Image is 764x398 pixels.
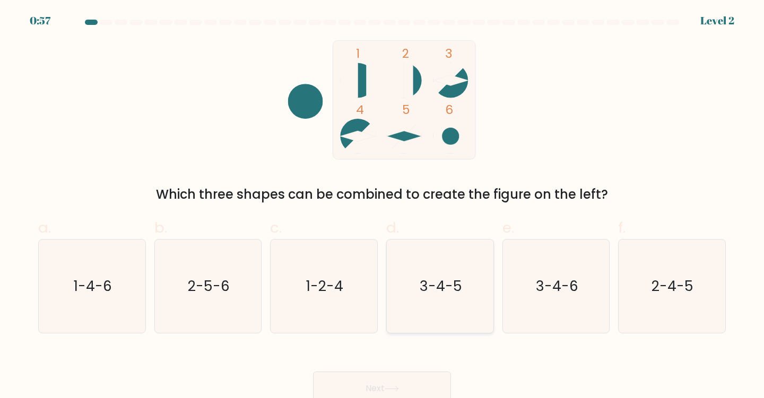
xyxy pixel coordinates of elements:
tspan: 6 [446,101,454,118]
span: a. [38,217,51,238]
tspan: 3 [446,45,453,62]
tspan: 2 [403,45,410,62]
text: 2-4-5 [652,276,694,296]
text: 3-4-6 [536,276,578,296]
div: 0:57 [30,13,50,29]
span: e. [502,217,514,238]
text: 3-4-5 [420,276,462,296]
span: f. [618,217,626,238]
tspan: 5 [403,101,411,118]
text: 2-5-6 [188,276,230,296]
span: b. [154,217,167,238]
text: 1-2-4 [306,276,343,296]
tspan: 1 [356,45,360,62]
span: c. [270,217,282,238]
span: d. [386,217,399,238]
tspan: 4 [356,101,364,118]
text: 1-4-6 [74,276,112,296]
div: Level 2 [700,13,734,29]
div: Which three shapes can be combined to create the figure on the left? [45,185,719,204]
